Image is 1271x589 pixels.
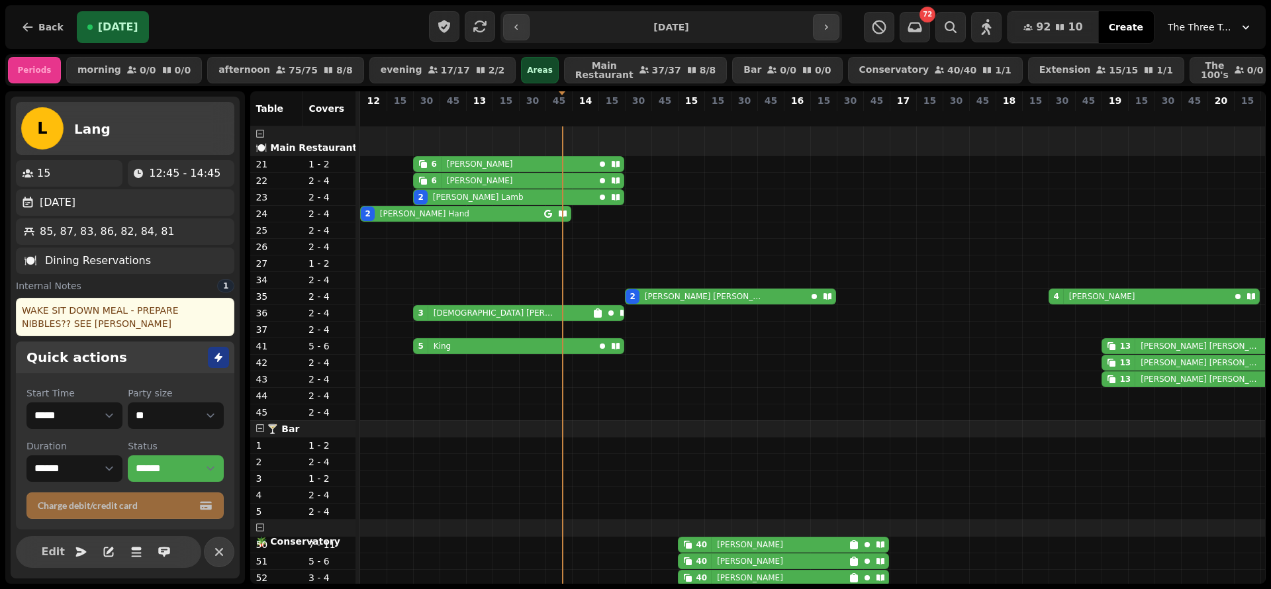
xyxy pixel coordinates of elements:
[951,110,961,123] p: 0
[659,94,671,107] p: 45
[431,175,436,186] div: 6
[765,94,777,107] p: 45
[685,94,698,107] p: 15
[256,158,298,171] p: 21
[308,555,351,568] p: 5 - 6
[1135,94,1148,107] p: 15
[308,158,351,171] p: 1 - 2
[308,191,351,204] p: 2 - 4
[871,94,883,107] p: 45
[1109,110,1120,136] p: 13
[1008,11,1099,43] button: 9210
[473,94,486,107] p: 13
[308,505,351,518] p: 2 - 4
[256,536,340,547] span: 🪴 Conservatory
[256,571,298,584] p: 52
[696,539,707,550] div: 40
[780,66,796,75] p: 0 / 0
[995,66,1012,75] p: 1 / 1
[712,94,724,107] p: 15
[217,279,234,293] div: 1
[218,65,270,75] p: afternoon
[645,291,766,302] p: [PERSON_NAME] [PERSON_NAME]
[489,66,505,75] p: 2 / 2
[712,110,723,123] p: 0
[1201,61,1229,79] p: The 100's
[308,356,351,369] p: 2 - 4
[395,110,405,123] p: 0
[1241,94,1254,107] p: 15
[652,66,681,75] p: 37 / 37
[37,165,50,181] p: 15
[308,323,351,336] p: 2 - 4
[40,224,175,240] p: 85, 87, 83, 86, 82, 84, 81
[66,57,202,83] button: morning0/00/0
[308,240,351,253] p: 2 - 4
[256,207,298,220] p: 24
[1057,110,1067,123] p: 4
[26,348,127,367] h2: Quick actions
[308,224,351,237] p: 2 - 4
[308,273,351,287] p: 2 - 4
[526,94,539,107] p: 30
[818,110,829,123] p: 0
[140,66,156,75] p: 0 / 0
[717,539,783,550] p: [PERSON_NAME]
[564,57,727,83] button: Main Restaurant37/378/8
[765,110,776,123] p: 0
[308,472,351,485] p: 1 - 2
[632,94,645,107] p: 30
[308,406,351,419] p: 2 - 4
[16,279,81,293] span: Internal Notes
[207,57,364,83] button: afternoon75/758/8
[1215,110,1226,123] p: 0
[380,208,469,219] p: [PERSON_NAME] Hand
[8,57,61,83] div: Periods
[606,94,618,107] p: 15
[256,323,298,336] p: 37
[898,110,908,123] p: 0
[1098,11,1154,43] button: Create
[553,110,564,123] p: 0
[521,57,559,83] div: Areas
[1119,374,1131,385] div: 13
[37,120,47,136] span: L
[421,110,432,136] p: 16
[717,556,783,566] p: [PERSON_NAME]
[1004,110,1014,123] p: 0
[500,110,511,123] p: 0
[579,94,592,107] p: 14
[633,110,643,123] p: 2
[976,94,989,107] p: 45
[418,308,423,318] div: 3
[447,94,459,107] p: 45
[1141,341,1262,351] p: [PERSON_NAME] [PERSON_NAME]
[474,110,485,123] p: 0
[717,572,783,583] p: [PERSON_NAME]
[630,291,635,302] div: 2
[923,11,932,18] span: 72
[434,341,451,351] p: King
[447,175,513,186] p: [PERSON_NAME]
[256,439,298,452] p: 1
[447,159,513,169] p: [PERSON_NAME]
[77,11,149,43] button: [DATE]
[308,571,351,584] p: 3 - 4
[308,290,351,303] p: 2 - 4
[45,547,61,557] span: Edit
[1168,21,1234,34] span: The Three Trees
[1215,94,1227,107] p: 20
[739,110,749,123] p: 0
[77,65,121,75] p: morning
[1119,341,1131,351] div: 13
[256,472,298,485] p: 3
[381,65,422,75] p: evening
[844,94,857,107] p: 30
[256,389,298,402] p: 44
[40,539,66,565] button: Edit
[256,240,298,253] p: 26
[418,192,423,203] div: 2
[26,492,224,519] button: Charge debit/credit card
[256,555,298,568] p: 51
[24,253,37,269] p: 🍽️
